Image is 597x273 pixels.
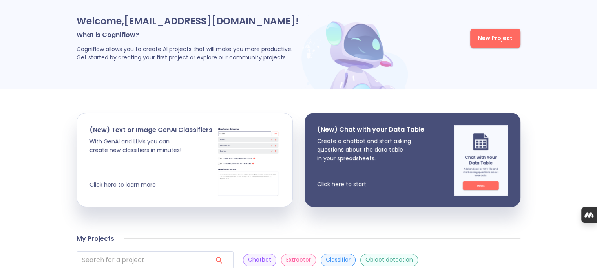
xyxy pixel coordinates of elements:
[248,256,271,264] p: Chatbot
[89,126,212,134] p: (New) Text or Image GenAI Classifiers
[470,29,520,48] button: New Project
[326,256,351,264] p: Classifier
[77,235,114,243] h4: My Projects
[77,15,299,27] p: Welcome, [EMAIL_ADDRESS][DOMAIN_NAME] !
[365,256,413,264] p: Object detection
[478,33,513,43] span: New Project
[286,256,311,264] p: Extractor
[77,31,299,39] p: What is Cogniflow?
[454,125,508,196] img: chat img
[317,125,424,134] p: (New) Chat with your Data Table
[77,45,299,62] p: Cogniflow allows you to create AI projects that will make you more productive. Get started by cre...
[317,137,424,189] p: Create a chatbot and start asking questions about the data table in your spreadsheets. Click here...
[77,251,206,268] input: search
[89,137,212,189] p: With GenAI and LLMs you can create new classifiers in minutes! Click here to learn more
[299,15,413,89] img: header robot
[217,126,280,196] img: cards stack img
